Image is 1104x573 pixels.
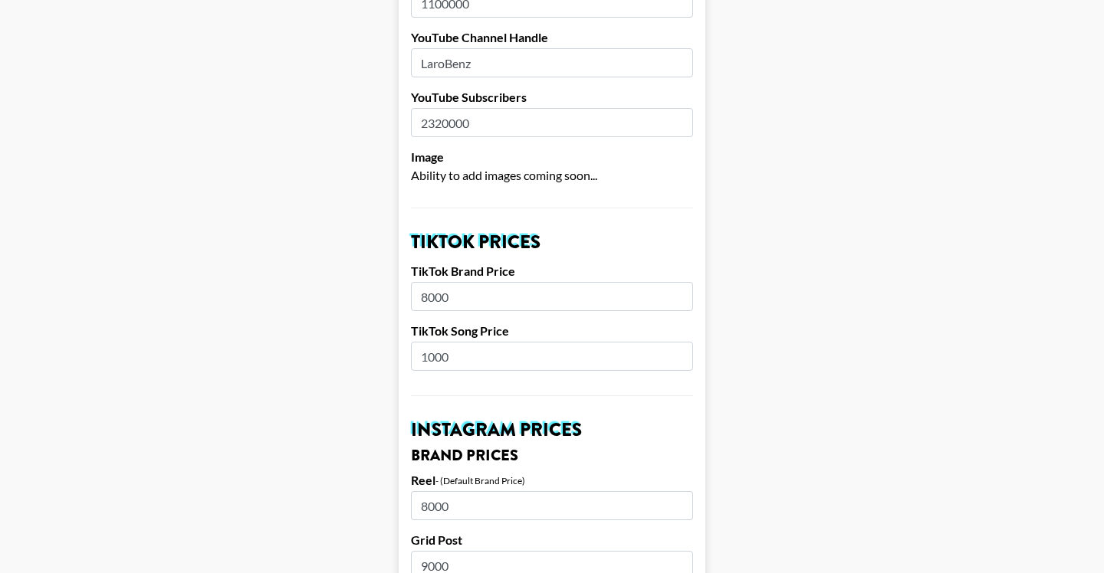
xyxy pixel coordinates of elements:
label: YouTube Subscribers [411,90,693,105]
label: Reel [411,473,435,488]
h2: Instagram Prices [411,421,693,439]
span: Ability to add images coming soon... [411,168,597,182]
label: Grid Post [411,532,693,548]
label: Image [411,149,693,165]
h2: TikTok Prices [411,233,693,251]
h3: Brand Prices [411,448,693,463]
label: YouTube Channel Handle [411,30,693,45]
label: TikTok Brand Price [411,264,693,279]
div: - (Default Brand Price) [435,475,525,486]
label: TikTok Song Price [411,323,693,339]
